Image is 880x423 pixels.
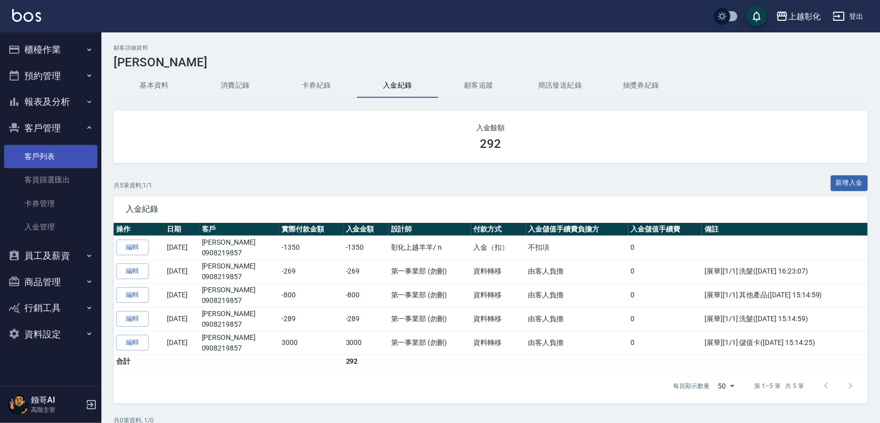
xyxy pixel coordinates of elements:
td: 292 [343,355,389,368]
th: 備註 [702,223,868,236]
p: 0908219857 [202,272,276,282]
button: 資料設定 [4,321,97,348]
img: Person [8,395,28,415]
td: 0 [628,331,702,355]
th: 日期 [164,223,199,236]
td: 彰化上越羊羊 / n [389,236,471,259]
p: 0908219857 [202,319,276,330]
td: -289 [279,307,343,331]
p: 0908219857 [202,295,276,306]
button: 顧客追蹤 [438,73,519,98]
td: [展華][1/1] 其他產品([DATE] 15:14:59) [702,283,868,307]
td: 合計 [114,355,164,368]
td: [PERSON_NAME] [199,307,279,331]
td: [DATE] [164,307,199,331]
button: save [747,6,767,26]
th: 入金儲值手續費 [628,223,702,236]
td: -800 [279,283,343,307]
th: 入金儲值手續費負擔方 [526,223,628,236]
button: 新增入金 [831,175,868,191]
h2: 入金餘額 [126,123,856,133]
td: -800 [343,283,389,307]
td: 0 [628,307,702,331]
p: 第 1–5 筆 共 5 筆 [755,381,804,391]
h3: 292 [480,137,502,151]
td: -269 [343,259,389,283]
td: [PERSON_NAME] [199,236,279,259]
td: [展華][1/1] 洗髮([DATE] 16:23:07) [702,259,868,283]
th: 客戶 [199,223,279,236]
td: 由客人負擔 [526,283,628,307]
td: 資料轉移 [471,307,526,331]
p: 0908219857 [202,248,276,258]
td: 0 [628,236,702,259]
th: 付款方式 [471,223,526,236]
td: 不扣項 [526,236,628,259]
div: 50 [714,372,738,400]
td: 0 [628,259,702,283]
td: -1350 [343,236,389,259]
td: 由客人負擔 [526,259,628,283]
td: [DATE] [164,259,199,283]
td: 資料轉移 [471,259,526,283]
th: 操作 [114,223,164,236]
p: 0908219857 [202,343,276,354]
button: 上越彰化 [772,6,825,27]
button: 登出 [829,7,868,26]
a: 編輯 [116,335,149,351]
td: 第一事業部 (勿刪) [389,331,471,355]
td: -269 [279,259,343,283]
a: 入金管理 [4,215,97,239]
a: 編輯 [116,287,149,303]
td: 入金（扣） [471,236,526,259]
a: 卡券管理 [4,192,97,215]
button: 行銷工具 [4,295,97,321]
p: 每頁顯示數量 [674,381,710,391]
td: 3000 [279,331,343,355]
td: [展華][1/1] 儲值卡([DATE] 15:14:25) [702,331,868,355]
td: 由客人負擔 [526,307,628,331]
button: 預約管理 [4,63,97,89]
a: 編輯 [116,263,149,279]
a: 客資篩選匯出 [4,168,97,191]
button: 商品管理 [4,269,97,295]
th: 設計師 [389,223,471,236]
button: 簡訊發送紀錄 [519,73,601,98]
h3: [PERSON_NAME] [114,55,868,69]
td: 第一事業部 (勿刪) [389,259,471,283]
td: [展華][1/1] 洗髮([DATE] 15:14:59) [702,307,868,331]
div: 上越彰化 [788,10,821,23]
button: 基本資料 [114,73,195,98]
button: 入金紀錄 [357,73,438,98]
td: [PERSON_NAME] [199,331,279,355]
h5: 鏹哥AI [31,395,83,405]
td: 第一事業部 (勿刪) [389,283,471,307]
h2: 顧客詳細資料 [114,45,868,51]
span: 入金紀錄 [126,204,856,214]
button: 消費記錄 [195,73,276,98]
td: [DATE] [164,283,199,307]
td: 3000 [343,331,389,355]
td: 0 [628,283,702,307]
td: 第一事業部 (勿刪) [389,307,471,331]
button: 客戶管理 [4,115,97,141]
th: 實際付款金額 [279,223,343,236]
img: Logo [12,9,41,22]
button: 報表及分析 [4,89,97,115]
button: 抽獎券紀錄 [601,73,682,98]
td: [DATE] [164,331,199,355]
p: 高階主管 [31,405,83,414]
td: -1350 [279,236,343,259]
td: [PERSON_NAME] [199,259,279,283]
button: 櫃檯作業 [4,36,97,63]
td: -289 [343,307,389,331]
td: [PERSON_NAME] [199,283,279,307]
p: 共 5 筆資料, 1 / 1 [114,181,152,190]
button: 卡券紀錄 [276,73,357,98]
th: 入金金額 [343,223,389,236]
a: 客戶列表 [4,145,97,168]
td: [DATE] [164,236,199,259]
td: 資料轉移 [471,283,526,307]
a: 編輯 [116,240,149,255]
td: 資料轉移 [471,331,526,355]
